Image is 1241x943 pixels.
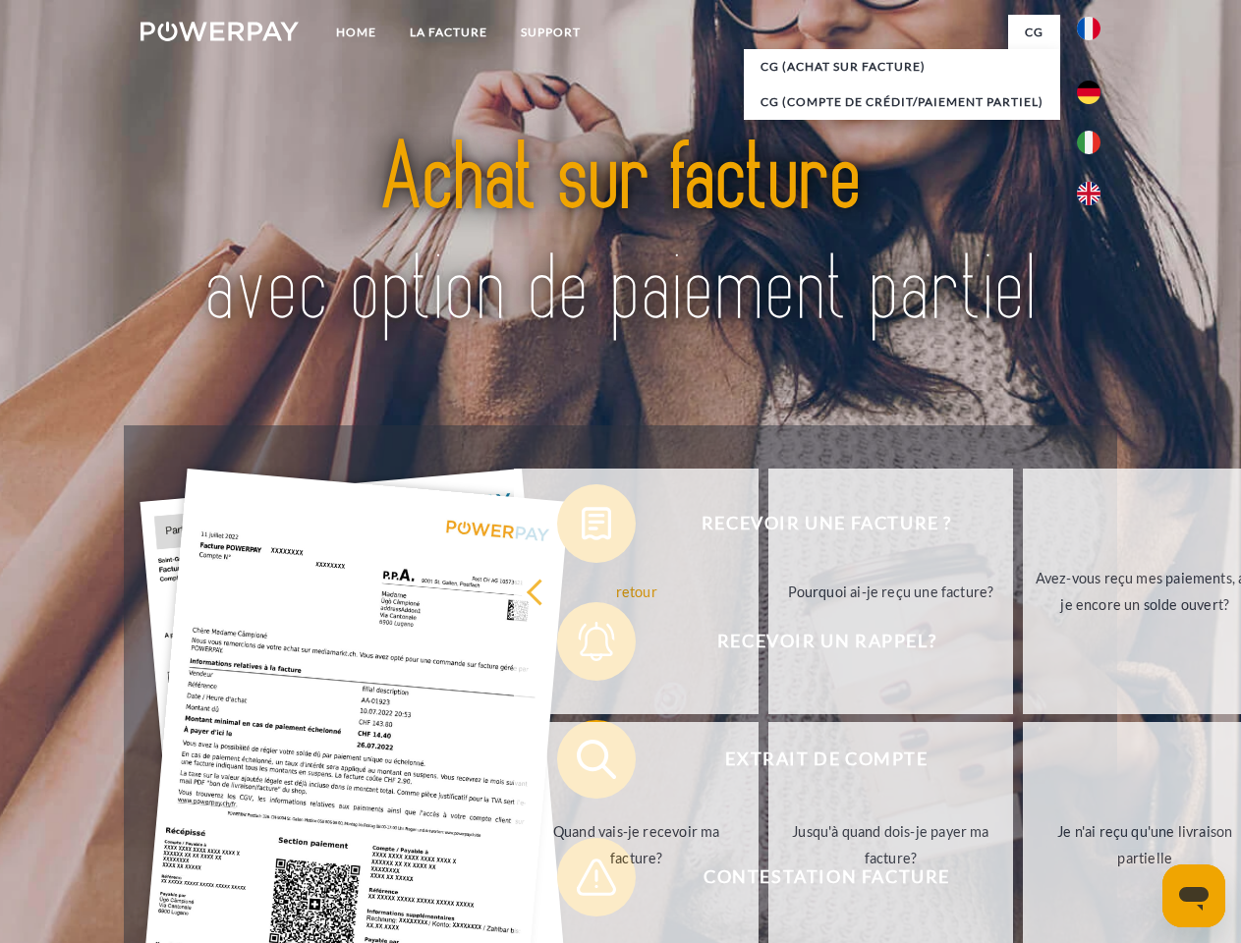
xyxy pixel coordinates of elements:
div: Quand vais-je recevoir ma facture? [526,818,747,871]
iframe: Bouton de lancement de la fenêtre de messagerie [1162,864,1225,927]
a: CG [1008,15,1060,50]
img: fr [1077,17,1100,40]
img: de [1077,81,1100,104]
div: retour [526,578,747,604]
img: it [1077,131,1100,154]
div: Pourquoi ai-je reçu une facture? [780,578,1001,604]
div: Jusqu'à quand dois-je payer ma facture? [780,818,1001,871]
a: Support [504,15,597,50]
img: logo-powerpay-white.svg [141,22,299,41]
img: title-powerpay_fr.svg [188,94,1053,376]
a: CG (Compte de crédit/paiement partiel) [744,84,1060,120]
img: en [1077,182,1100,205]
a: LA FACTURE [393,15,504,50]
a: Home [319,15,393,50]
a: CG (achat sur facture) [744,49,1060,84]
